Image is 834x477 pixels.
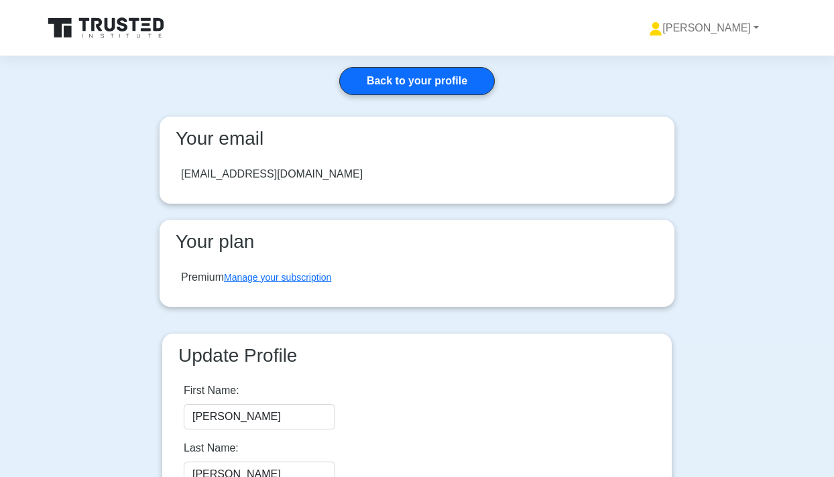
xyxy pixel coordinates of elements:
a: Back to your profile [339,67,495,95]
div: [EMAIL_ADDRESS][DOMAIN_NAME] [181,166,363,182]
div: Premium [181,269,331,285]
h3: Your plan [170,230,664,253]
a: [PERSON_NAME] [617,15,791,42]
a: Manage your subscription [224,272,331,283]
label: First Name: [184,383,239,399]
label: Last Name: [184,440,239,456]
h3: Your email [170,127,664,150]
h3: Update Profile [173,344,661,367]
